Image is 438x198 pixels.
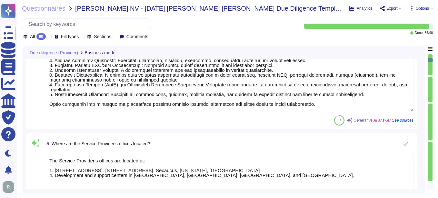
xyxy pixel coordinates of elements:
[353,118,391,122] span: Generative AI answer
[338,118,341,122] span: 87
[44,141,49,146] span: 5
[44,153,413,192] textarea: The Service Provider's offices are located at: 1. [STREET_ADDRESS]. [STREET_ADDRESS]. Secaucus, [...
[94,34,111,39] span: Sections
[36,33,46,40] div: 90
[44,43,413,112] textarea: Loremip dolors a consecteturad elits do eiusmodt inc utlabore, etdolorem: 4. Aliquae Adminimv Qui...
[75,5,344,12] span: [PERSON_NAME] NV - [DATE] [PERSON_NAME] [PERSON_NAME] Due Diligence Template 3rd Party
[30,50,78,55] span: Due diligence (Provider)
[61,34,79,39] span: Fill types
[416,6,429,10] span: Options
[126,34,148,39] span: Comments
[52,141,150,146] span: Where are the Service Provider's offices located?
[357,6,372,10] span: Analytics
[415,31,423,35] span: Done:
[85,50,116,55] span: Business model
[425,31,433,35] span: 87 / 90
[1,180,19,194] button: user
[3,181,14,193] img: user
[30,34,35,39] span: All
[392,118,413,122] span: See sources
[25,18,151,30] input: Search by keywords
[22,5,65,12] span: Questionnaires
[386,6,398,10] span: Export
[349,6,372,11] button: Analytics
